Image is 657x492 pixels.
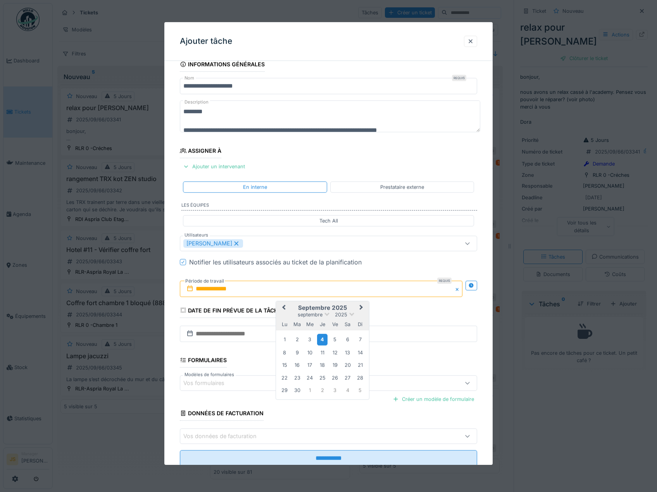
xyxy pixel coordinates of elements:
[292,373,302,383] div: Choose mardi 23 septembre 2025
[330,347,340,358] div: Choose vendredi 12 septembre 2025
[330,319,340,330] div: vendredi
[279,335,290,345] div: Choose lundi 1 septembre 2025
[180,59,265,72] div: Informations générales
[305,373,315,383] div: Choose mercredi 24 septembre 2025
[342,347,353,358] div: Choose samedi 13 septembre 2025
[183,97,210,107] label: Description
[317,373,328,383] div: Choose jeudi 25 septembre 2025
[380,183,424,191] div: Prestataire externe
[317,319,328,330] div: jeudi
[319,217,338,224] div: Tech All
[437,278,452,284] div: Requis
[183,239,243,248] div: [PERSON_NAME]
[342,319,353,330] div: samedi
[183,75,196,81] label: Nom
[279,385,290,395] div: Choose lundi 29 septembre 2025
[330,335,340,345] div: Choose vendredi 5 septembre 2025
[180,354,227,368] div: Formulaires
[317,360,328,370] div: Choose jeudi 18 septembre 2025
[189,257,362,267] div: Notifier les utilisateurs associés au ticket de la planification
[298,312,322,318] span: septembre
[292,319,302,330] div: mardi
[355,373,366,383] div: Choose dimanche 28 septembre 2025
[292,335,302,345] div: Choose mardi 2 septembre 2025
[180,162,248,172] div: Ajouter un intervenant
[180,145,222,158] div: Assigner à
[181,202,478,211] label: Les équipes
[330,373,340,383] div: Choose vendredi 26 septembre 2025
[183,371,236,378] label: Modèles de formulaires
[276,304,369,311] h2: septembre 2025
[243,183,267,191] div: En interne
[185,277,225,285] label: Période de travail
[279,319,290,330] div: lundi
[390,394,477,404] div: Créer un modèle de formulaire
[335,312,347,318] span: 2025
[355,319,366,330] div: dimanche
[342,373,353,383] div: Choose samedi 27 septembre 2025
[279,373,290,383] div: Choose lundi 22 septembre 2025
[330,360,340,370] div: Choose vendredi 19 septembre 2025
[330,385,340,395] div: Choose vendredi 3 octobre 2025
[180,36,232,46] h3: Ajouter tâche
[317,347,328,358] div: Choose jeudi 11 septembre 2025
[305,335,315,345] div: Choose mercredi 3 septembre 2025
[355,335,366,345] div: Choose dimanche 7 septembre 2025
[454,281,462,297] button: Close
[355,360,366,370] div: Choose dimanche 21 septembre 2025
[355,385,366,395] div: Choose dimanche 5 octobre 2025
[305,347,315,358] div: Choose mercredi 10 septembre 2025
[292,360,302,370] div: Choose mardi 16 septembre 2025
[279,360,290,370] div: Choose lundi 15 septembre 2025
[180,305,282,318] div: Date de fin prévue de la tâche
[356,302,368,314] button: Next Month
[305,360,315,370] div: Choose mercredi 17 septembre 2025
[342,335,353,345] div: Choose samedi 6 septembre 2025
[292,385,302,395] div: Choose mardi 30 septembre 2025
[183,379,235,387] div: Vos formulaires
[180,407,264,421] div: Données de facturation
[183,232,210,238] label: Utilisateurs
[292,347,302,358] div: Choose mardi 9 septembre 2025
[342,360,353,370] div: Choose samedi 20 septembre 2025
[278,333,366,397] div: Month septembre, 2025
[317,385,328,395] div: Choose jeudi 2 octobre 2025
[305,385,315,395] div: Choose mercredi 1 octobre 2025
[277,302,289,314] button: Previous Month
[317,334,328,345] div: Choose jeudi 4 septembre 2025
[305,319,315,330] div: mercredi
[342,385,353,395] div: Choose samedi 4 octobre 2025
[183,432,267,441] div: Vos données de facturation
[355,347,366,358] div: Choose dimanche 14 septembre 2025
[452,75,466,81] div: Requis
[279,347,290,358] div: Choose lundi 8 septembre 2025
